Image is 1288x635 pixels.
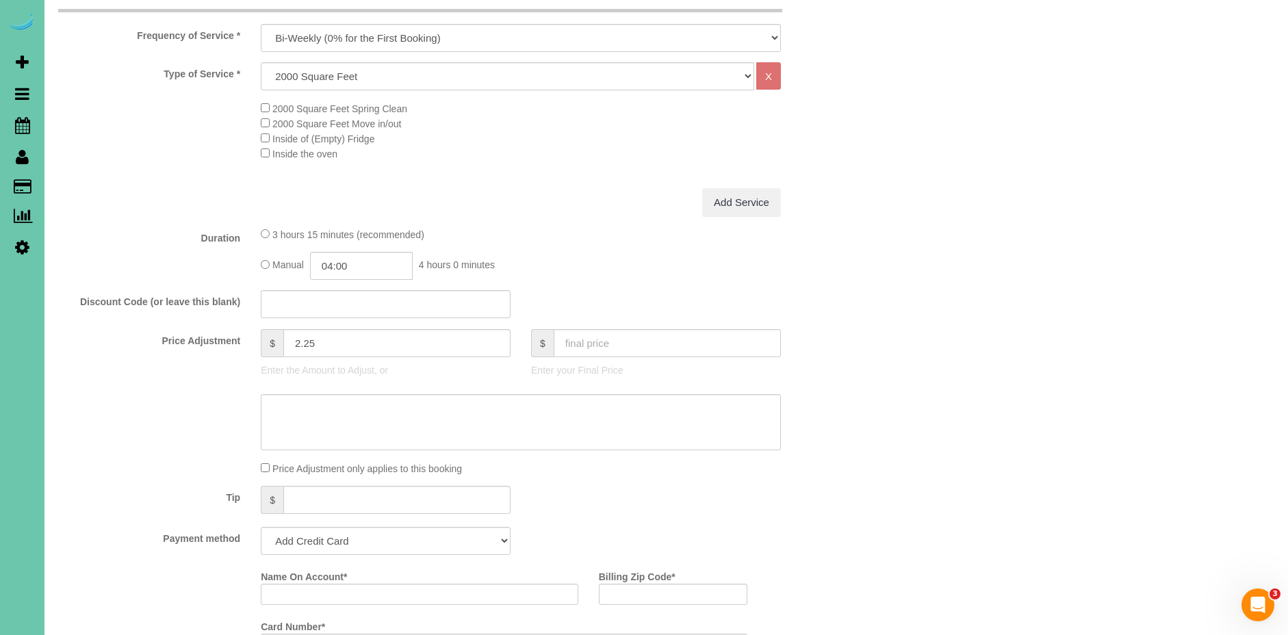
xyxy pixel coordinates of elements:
span: $ [261,329,283,357]
label: Price Adjustment [48,329,250,348]
span: $ [531,329,554,357]
a: Add Service [702,188,781,217]
span: Inside of (Empty) Fridge [272,133,374,144]
span: 4 hours 0 minutes [419,260,495,271]
span: Inside the oven [272,148,337,159]
p: Enter your Final Price [531,363,781,377]
label: Discount Code (or leave this blank) [48,290,250,309]
input: final price [554,329,781,357]
span: 2000 Square Feet Spring Clean [272,103,407,114]
label: Billing Zip Code [599,565,675,584]
span: $ [261,486,283,514]
span: 3 [1270,588,1280,599]
label: Tip [48,486,250,504]
label: Frequency of Service * [48,24,250,42]
label: Card Number [261,615,325,634]
label: Payment method [48,527,250,545]
label: Type of Service * [48,62,250,81]
img: Automaid Logo [8,14,36,33]
p: Enter the Amount to Adjust, or [261,363,511,377]
label: Duration [48,226,250,245]
label: Name On Account [261,565,347,584]
span: 2000 Square Feet Move in/out [272,118,401,129]
iframe: Intercom live chat [1241,588,1274,621]
span: Price Adjustment only applies to this booking [272,463,462,474]
span: 3 hours 15 minutes (recommended) [272,229,424,240]
span: Manual [272,260,304,271]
